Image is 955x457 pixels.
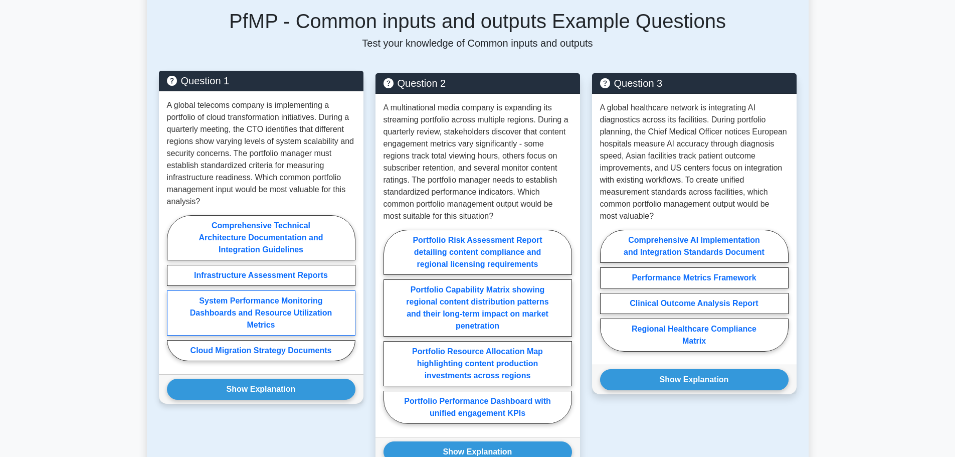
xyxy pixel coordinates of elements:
[600,77,789,89] h5: Question 3
[167,290,355,336] label: System Performance Monitoring Dashboards and Resource Utilization Metrics
[384,341,572,386] label: Portfolio Resource Allocation Map highlighting content production investments across regions
[600,230,789,263] label: Comprehensive AI Implementation and Integration Standards Document
[159,37,797,49] p: Test your knowledge of Common inputs and outputs
[384,77,572,89] h5: Question 2
[600,369,789,390] button: Show Explanation
[384,279,572,337] label: Portfolio Capability Matrix showing regional content distribution patterns and their long-term im...
[600,267,789,288] label: Performance Metrics Framework
[167,215,355,260] label: Comprehensive Technical Architecture Documentation and Integration Guidelines
[600,102,789,222] p: A global healthcare network is integrating AI diagnostics across its facilities. During portfolio...
[167,75,355,87] h5: Question 1
[384,102,572,222] p: A multinational media company is expanding its streaming portfolio across multiple regions. Durin...
[167,99,355,208] p: A global telecoms company is implementing a portfolio of cloud transformation initiatives. During...
[167,340,355,361] label: Cloud Migration Strategy Documents
[167,379,355,400] button: Show Explanation
[159,9,797,33] h5: PfMP - Common inputs and outputs Example Questions
[384,391,572,424] label: Portfolio Performance Dashboard with unified engagement KPIs
[167,265,355,286] label: Infrastructure Assessment Reports
[384,230,572,275] label: Portfolio Risk Assessment Report detailing content compliance and regional licensing requirements
[600,319,789,352] label: Regional Healthcare Compliance Matrix
[600,293,789,314] label: Clinical Outcome Analysis Report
